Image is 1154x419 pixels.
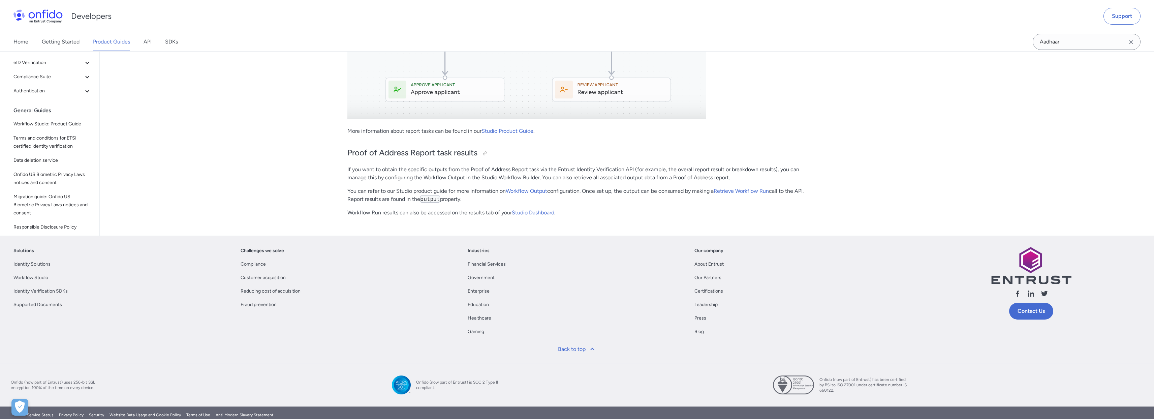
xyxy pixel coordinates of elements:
[186,412,210,418] a: Terms of Use
[1033,34,1141,50] input: Onfido search input field
[11,131,94,153] a: Terms and conditions for ETSI certified identity verification
[13,260,51,268] a: Identity Solutions
[420,196,440,203] code: output
[11,190,94,220] a: Migration guide: Onfido US Biometric Privacy Laws notices and consent
[13,134,91,150] span: Terms and conditions for ETSI certified identity verification
[694,247,723,255] a: Our company
[1013,290,1022,300] a: Follow us facebook
[347,209,806,217] p: Workflow Run results can also be accessed on the results tab of your .
[347,166,806,182] p: If you want to obtain the specific outputs from the Proof of Address Report task via the Entrust ...
[42,32,80,51] a: Getting Started
[11,399,28,416] div: Cookie Preferences
[694,314,706,322] a: Press
[11,399,28,416] button: Open Preferences
[13,104,97,117] div: General Guides
[773,376,814,394] img: ISO 27001 certified
[71,11,112,22] h1: Developers
[11,56,94,69] button: eID Verification
[13,193,91,217] span: Migration guide: Onfido US Biometric Privacy Laws notices and consent
[59,412,84,418] a: Privacy Policy
[241,274,286,282] a: Customer acquisition
[13,301,62,309] a: Supported Documents
[11,117,94,131] a: Workflow Studio: Product Guide
[241,260,266,268] a: Compliance
[347,147,806,159] h2: Proof of Address Report task results
[13,156,91,164] span: Data deletion service
[347,127,806,135] p: More information about report tasks can be found in our .
[991,247,1071,284] img: Entrust logo
[13,59,83,67] span: eID Verification
[468,247,490,255] a: Industries
[13,73,83,81] span: Compliance Suite
[11,84,94,98] button: Authentication
[144,32,152,51] a: API
[1027,290,1035,298] svg: Follow us linkedin
[13,120,91,128] span: Workflow Studio: Product Guide
[13,287,68,295] a: Identity Verification SDKs
[11,168,94,189] a: Onfido US Biometric Privacy Laws notices and consent
[694,301,718,309] a: Leadership
[694,287,723,295] a: Certifications
[13,171,91,187] span: Onfido US Biometric Privacy Laws notices and consent
[416,380,504,390] span: Onfido (now part of Entrust) is SOC 2 Type II compliant.
[347,187,806,203] p: You can refer to our Studio product guide for more information on configuration. Once set up, the...
[11,220,94,234] a: Responsible Disclosure Policy
[468,301,489,309] a: Education
[714,188,769,194] a: Retrieve Workflow Run
[165,32,178,51] a: SDKs
[216,412,274,418] a: Anti Modern Slavery Statement
[694,260,724,268] a: About Entrust
[694,274,721,282] a: Our Partners
[13,223,91,231] span: Responsible Disclosure Policy
[1040,290,1049,300] a: Follow us X (Twitter)
[1027,290,1035,300] a: Follow us linkedin
[1127,38,1135,46] svg: Clear search field button
[1040,290,1049,298] svg: Follow us X (Twitter)
[468,287,490,295] a: Enterprise
[11,380,98,390] span: Onfido (now part of Entrust) uses 256-bit SSL encryption 100% of the time on every device.
[506,188,547,194] a: Workflow Output
[13,32,28,51] a: Home
[241,287,301,295] a: Reducing cost of acquisition
[392,376,411,394] img: SOC 2 Type II compliant
[694,328,704,336] a: Blog
[1009,303,1053,320] a: Contact Us
[1103,8,1141,25] a: Support
[93,32,130,51] a: Product Guides
[241,301,277,309] a: Fraud prevention
[468,260,506,268] a: Financial Services
[11,154,94,167] a: Data deletion service
[819,377,907,393] span: Onfido (now part of Entrust) has been certified by BSI to ISO 27001 under certificate number IS 6...
[468,274,495,282] a: Government
[1013,290,1022,298] svg: Follow us facebook
[468,314,491,322] a: Healthcare
[11,70,94,84] button: Compliance Suite
[13,87,83,95] span: Authentication
[468,328,484,336] a: Gaming
[13,274,48,282] a: Workflow Studio
[512,209,554,216] a: Studio Dashboard
[27,412,54,418] a: Service Status
[241,247,284,255] a: Challenges we solve
[110,412,181,418] a: Website Data Usage and Cookie Policy
[13,247,34,255] a: Solutions
[554,341,600,357] a: Back to top
[13,9,63,23] img: Onfido Logo
[89,412,104,418] a: Security
[481,128,533,134] a: Studio Product Guide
